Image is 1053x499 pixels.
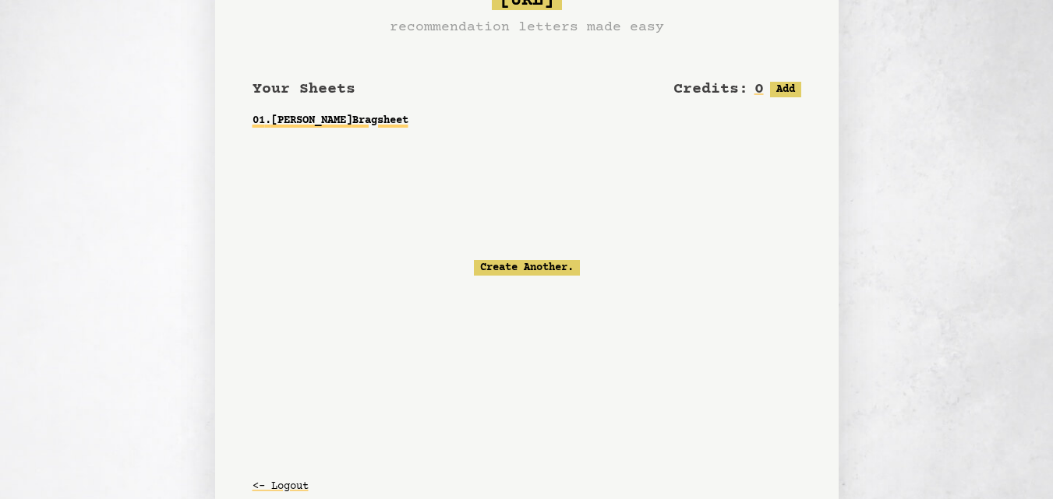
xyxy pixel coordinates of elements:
[754,79,764,100] h2: 0
[253,80,355,98] span: Your Sheets
[390,16,664,38] h3: recommendation letters made easy
[673,79,748,100] h2: Credits:
[770,82,801,97] button: Add
[253,107,801,135] a: 01.[PERSON_NAME]Bragsheet
[474,260,580,276] a: Create Another.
